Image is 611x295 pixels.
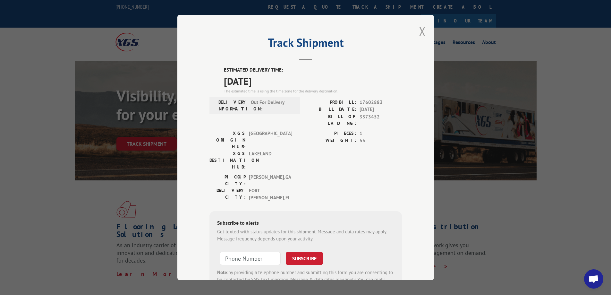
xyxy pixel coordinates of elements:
h2: Track Shipment [209,38,402,50]
button: Close modal [419,23,426,40]
span: [PERSON_NAME] , GA [249,174,292,187]
span: 17602883 [360,99,402,106]
button: SUBSCRIBE [286,252,323,265]
label: PROBILL: [306,99,356,106]
strong: Note: [217,269,228,275]
label: XGS ORIGIN HUB: [209,130,246,150]
input: Phone Number [220,252,281,265]
span: 3373452 [360,113,402,127]
span: [DATE] [224,74,402,88]
span: 1 [360,130,402,137]
span: FORT [PERSON_NAME] , FL [249,187,292,202]
span: Out For Delivery [251,99,294,112]
span: [DATE] [360,106,402,113]
label: BILL DATE: [306,106,356,113]
div: Open chat [584,269,603,289]
label: BILL OF LADING: [306,113,356,127]
label: DELIVERY INFORMATION: [211,99,248,112]
label: XGS DESTINATION HUB: [209,150,246,170]
div: Get texted with status updates for this shipment. Message and data rates may apply. Message frequ... [217,228,394,243]
div: The estimated time is using the time zone for the delivery destination. [224,88,402,94]
label: PIECES: [306,130,356,137]
span: 55 [360,137,402,144]
label: WEIGHT: [306,137,356,144]
label: PICKUP CITY: [209,174,246,187]
span: LAKELAND [249,150,292,170]
label: ESTIMATED DELIVERY TIME: [224,66,402,74]
div: Subscribe to alerts [217,219,394,228]
div: by providing a telephone number and submitting this form you are consenting to be contacted by SM... [217,269,394,291]
span: [GEOGRAPHIC_DATA] [249,130,292,150]
label: DELIVERY CITY: [209,187,246,202]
